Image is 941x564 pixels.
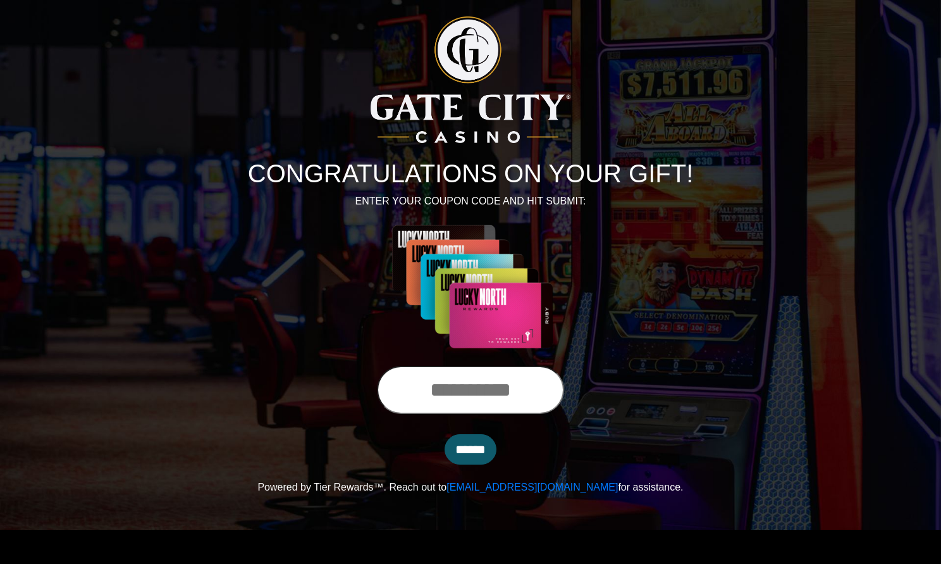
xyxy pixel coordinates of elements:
[120,194,821,209] p: ENTER YOUR COUPON CODE AND HIT SUBMIT:
[446,482,618,492] a: [EMAIL_ADDRESS][DOMAIN_NAME]
[120,158,821,189] h1: CONGRATULATIONS ON YOUR GIFT!
[371,16,570,143] img: Logo
[257,482,683,492] span: Powered by Tier Rewards™. Reach out to for assistance.
[358,224,583,351] img: Center Image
